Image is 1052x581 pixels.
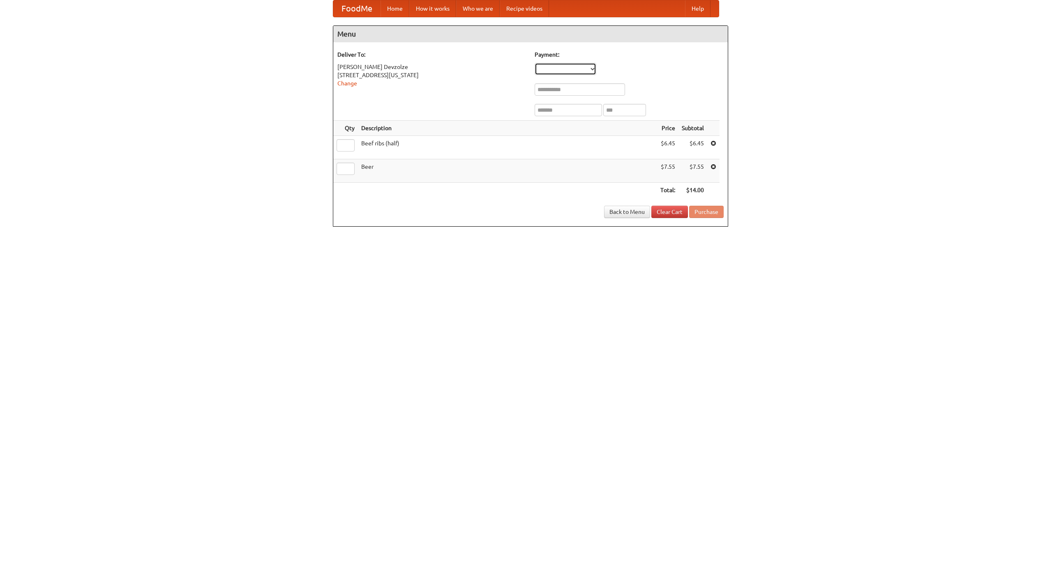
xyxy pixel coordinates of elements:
[337,80,357,87] a: Change
[337,63,526,71] div: [PERSON_NAME] Devzolze
[358,136,657,159] td: Beef ribs (half)
[358,159,657,183] td: Beer
[535,51,724,59] h5: Payment:
[381,0,409,17] a: Home
[333,26,728,42] h4: Menu
[685,0,711,17] a: Help
[409,0,456,17] a: How it works
[333,121,358,136] th: Qty
[337,51,526,59] h5: Deliver To:
[678,121,707,136] th: Subtotal
[651,206,688,218] a: Clear Cart
[500,0,549,17] a: Recipe videos
[678,159,707,183] td: $7.55
[333,0,381,17] a: FoodMe
[358,121,657,136] th: Description
[689,206,724,218] button: Purchase
[337,71,526,79] div: [STREET_ADDRESS][US_STATE]
[678,183,707,198] th: $14.00
[657,136,678,159] td: $6.45
[657,159,678,183] td: $7.55
[678,136,707,159] td: $6.45
[604,206,650,218] a: Back to Menu
[456,0,500,17] a: Who we are
[657,183,678,198] th: Total:
[657,121,678,136] th: Price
